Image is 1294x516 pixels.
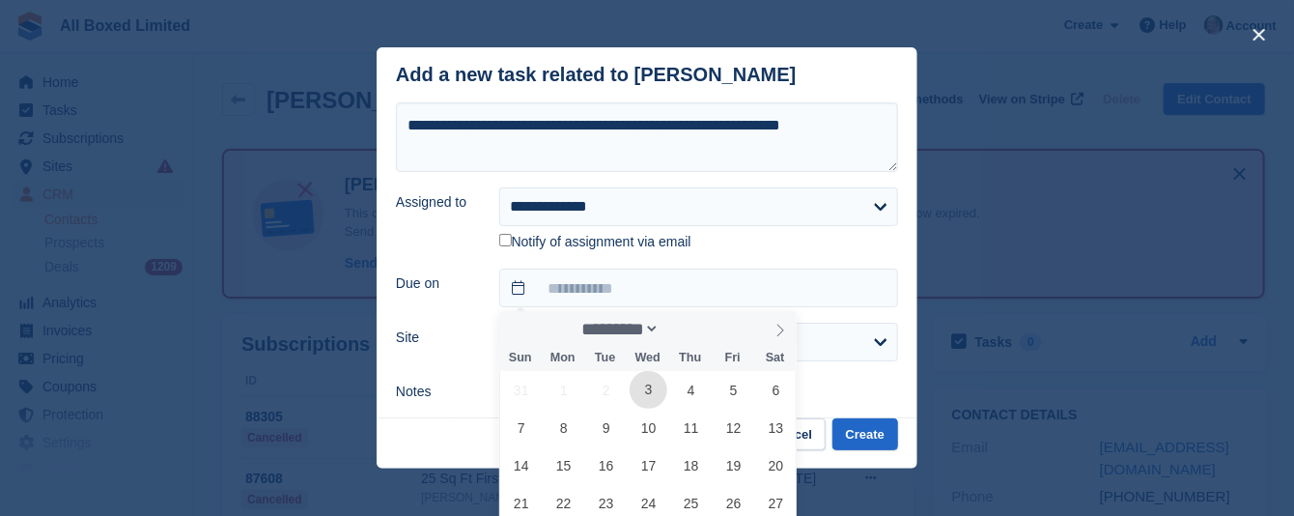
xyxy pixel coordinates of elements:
span: September 19, 2025 [715,446,752,484]
span: September 6, 2025 [757,371,795,409]
span: September 7, 2025 [502,409,540,446]
span: September 12, 2025 [715,409,752,446]
span: September 15, 2025 [545,446,582,484]
button: Create [832,418,898,450]
span: September 14, 2025 [502,446,540,484]
label: Due on [396,273,476,294]
span: September 3, 2025 [630,371,667,409]
label: Site [396,328,476,348]
div: Add a new task related to [PERSON_NAME] [396,64,797,86]
span: Sun [499,352,542,364]
span: September 10, 2025 [630,409,667,446]
span: September 9, 2025 [587,409,625,446]
label: Notes [396,382,476,402]
span: Sat [754,352,797,364]
span: September 18, 2025 [672,446,710,484]
span: September 5, 2025 [715,371,752,409]
span: September 1, 2025 [545,371,582,409]
input: Notify of assignment via email [499,234,512,246]
span: Tue [584,352,627,364]
label: Notify of assignment via email [499,234,691,251]
span: September 20, 2025 [757,446,795,484]
select: Month [576,319,661,339]
label: Assigned to [396,192,476,213]
span: September 16, 2025 [587,446,625,484]
span: September 17, 2025 [630,446,667,484]
span: Mon [542,352,584,364]
span: September 2, 2025 [587,371,625,409]
span: August 31, 2025 [502,371,540,409]
span: Fri [712,352,754,364]
span: Thu [669,352,712,364]
span: September 11, 2025 [672,409,710,446]
input: Year [660,319,720,339]
span: September 13, 2025 [757,409,795,446]
span: September 4, 2025 [672,371,710,409]
button: close [1244,19,1275,50]
span: September 8, 2025 [545,409,582,446]
span: Wed [627,352,669,364]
